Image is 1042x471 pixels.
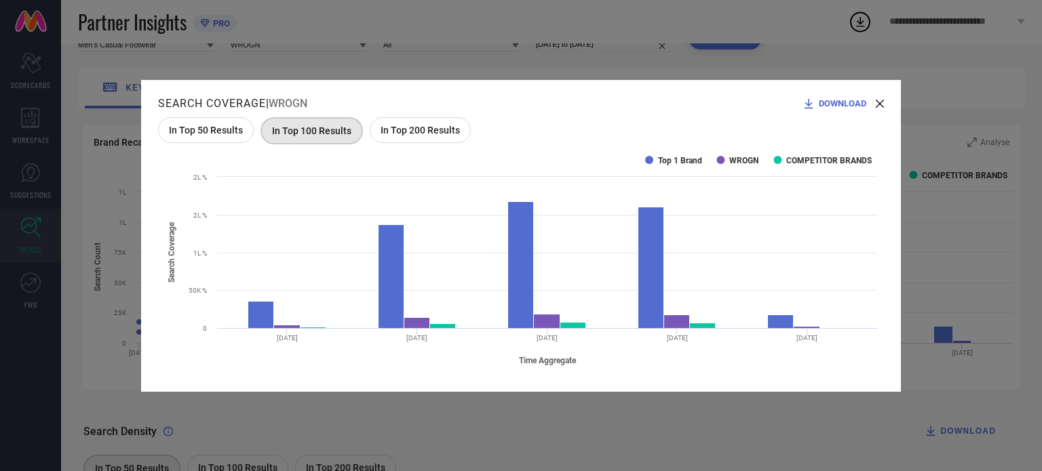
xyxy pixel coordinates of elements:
[802,97,873,110] div: Download
[819,98,866,108] span: DOWNLOAD
[658,156,702,165] text: Top 1 Brand
[786,156,872,165] text: COMPETITOR BRANDS
[796,334,817,342] text: [DATE]
[269,97,307,110] span: WROGN
[537,334,558,342] text: [DATE]
[519,356,577,365] tspan: Time Aggregate
[406,334,427,342] text: [DATE]
[169,125,243,136] span: In Top 50 Results
[193,173,207,181] text: 2L %
[729,156,758,165] text: WROGN
[167,222,176,283] tspan: Search Coverage
[667,334,688,342] text: [DATE]
[203,325,207,332] text: 0
[189,287,207,294] text: 50K %
[158,97,307,110] div: |
[193,211,207,219] text: 2L %
[158,97,266,110] h1: Search Coverage
[277,334,298,342] text: [DATE]
[272,125,351,136] span: In Top 100 Results
[193,249,207,257] text: 1L %
[381,125,460,136] span: In Top 200 Results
